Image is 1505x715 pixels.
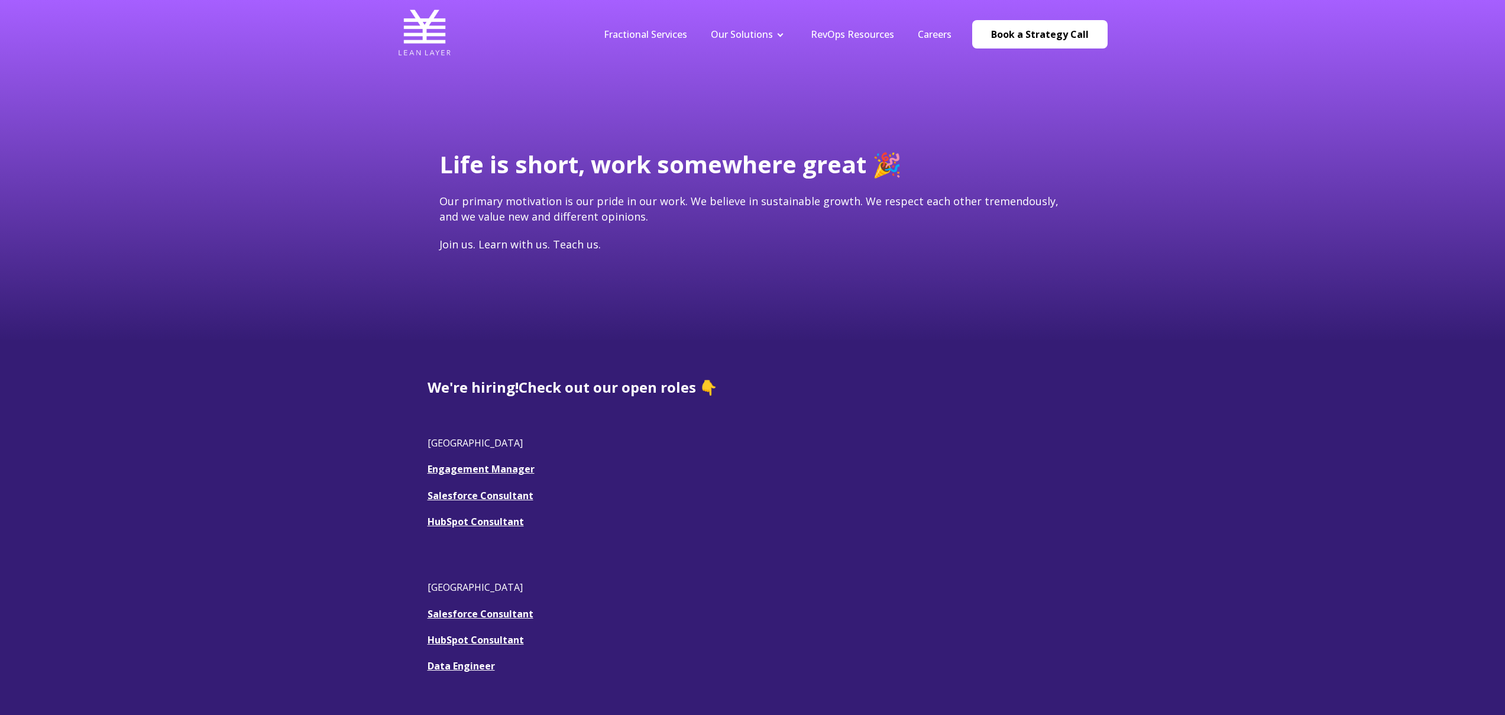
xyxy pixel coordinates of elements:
a: Book a Strategy Call [972,20,1108,48]
span: We're hiring! [428,377,519,397]
a: HubSpot Consultant [428,515,524,528]
span: Join us. Learn with us. Teach us. [439,237,601,251]
div: Navigation Menu [592,28,963,41]
a: Fractional Services [604,28,687,41]
a: Data Engineer [428,659,495,672]
img: Lean Layer Logo [398,6,451,59]
a: Engagement Manager [428,462,535,475]
span: Our primary motivation is our pride in our work. We believe in sustainable growth. We respect eac... [439,194,1059,223]
a: RevOps Resources [811,28,894,41]
span: [GEOGRAPHIC_DATA] [428,581,523,594]
span: Check out our open roles 👇 [519,377,717,397]
a: Salesforce Consultant [428,489,533,502]
a: HubSpot Consultant [428,633,524,646]
a: Careers [918,28,951,41]
span: [GEOGRAPHIC_DATA] [428,436,523,449]
a: Our Solutions [711,28,773,41]
span: Life is short, work somewhere great 🎉 [439,148,902,180]
a: Salesforce Consultant [428,607,533,620]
